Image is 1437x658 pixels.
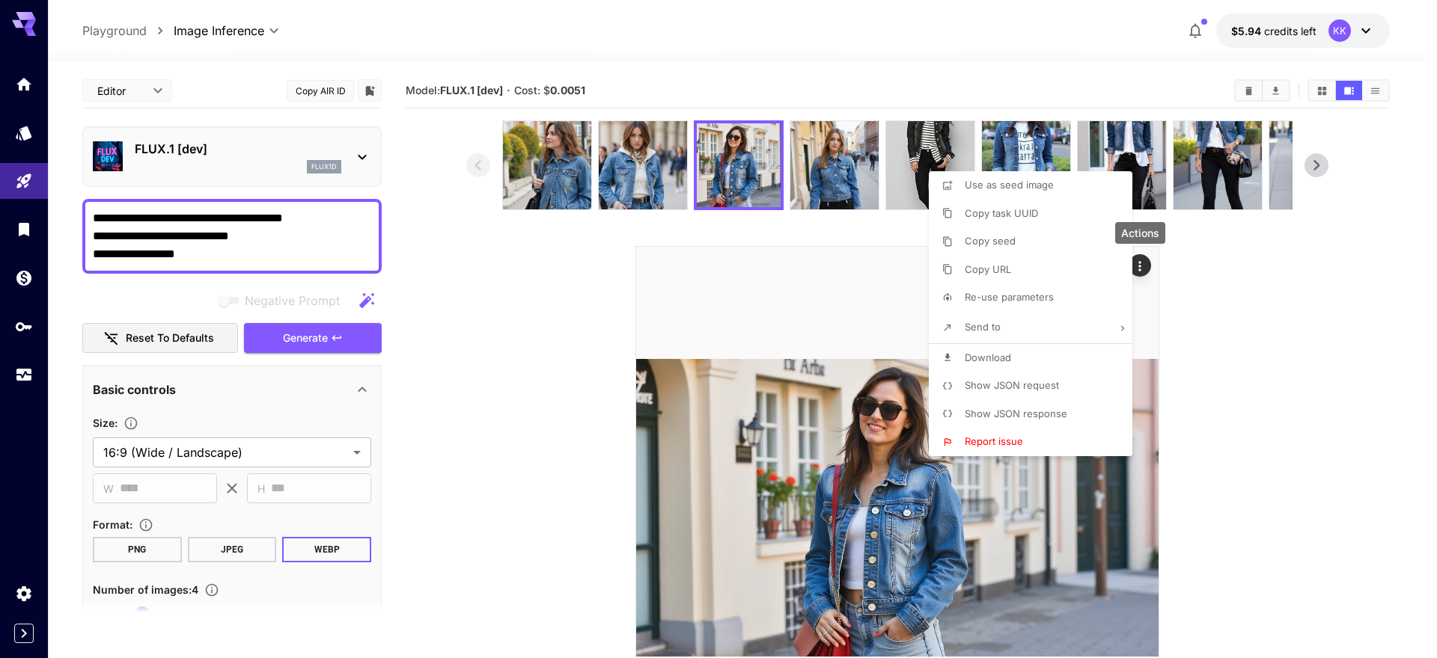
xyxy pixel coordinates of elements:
span: Download [965,351,1011,363]
span: Copy seed [965,235,1016,247]
span: Copy task UUID [965,207,1038,219]
span: Re-use parameters [965,291,1054,303]
span: Show JSON response [965,408,1067,419]
span: Copy URL [965,263,1011,275]
div: Actions [1115,222,1165,244]
span: Report issue [965,435,1023,447]
span: Send to [965,321,1001,333]
span: Use as seed image [965,179,1054,191]
span: Show JSON request [965,379,1059,391]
